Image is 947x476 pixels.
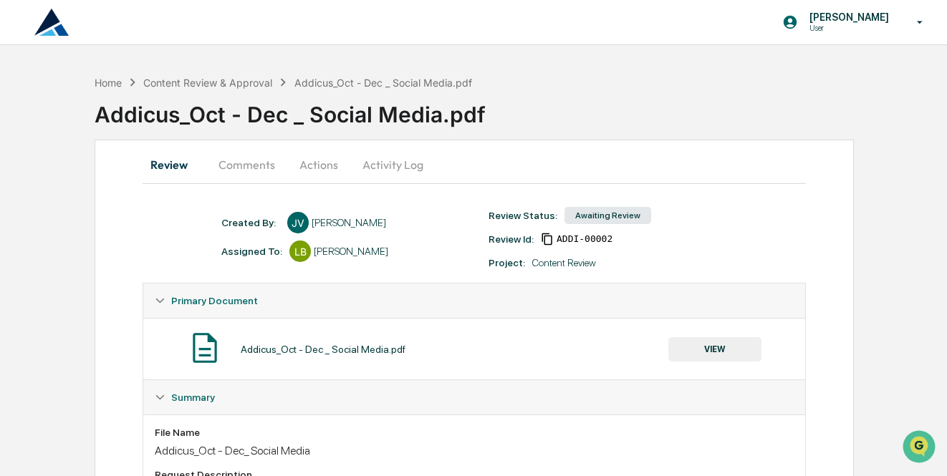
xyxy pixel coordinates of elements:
[244,114,261,131] button: Start new chat
[34,9,69,36] img: logo
[95,77,122,89] div: Home
[314,246,388,257] div: [PERSON_NAME]
[241,344,405,355] div: Addicus_Oct - Dec _ Social Media.pdf
[564,207,651,224] div: Awaiting Review
[143,147,207,182] button: Review
[155,427,793,438] div: File Name
[294,77,472,89] div: Addicus_Oct - Dec _ Social Media.pdf
[101,242,173,253] a: Powered byPylon
[143,147,805,182] div: secondary tabs example
[49,124,181,135] div: We're available if you need us!
[312,217,386,228] div: [PERSON_NAME]
[557,233,612,245] span: 744e7310-27c8-47f6-821a-238c6944770d
[14,30,261,53] p: How can we help?
[29,180,92,195] span: Preclearance
[187,330,223,366] img: Document Icon
[171,392,215,403] span: Summary
[489,233,534,245] div: Review Id:
[668,337,761,361] button: VIEW
[9,202,96,228] a: 🔎Data Lookup
[171,295,258,306] span: Primary Document
[14,182,26,193] div: 🖐️
[155,444,793,457] div: Addicus_Oct - Dec_ Social Media
[289,241,311,262] div: LB
[29,208,90,222] span: Data Lookup
[118,180,178,195] span: Attestations
[489,210,557,221] div: Review Status:
[98,175,183,200] a: 🗄️Attestations
[14,110,40,135] img: 1746055101610-c473b297-6a78-478c-a979-82029cc54cd1
[95,90,947,127] div: Addicus_Oct - Dec _ Social Media.pdf
[143,283,804,318] div: Primary Document
[489,257,525,268] div: Project:
[143,77,272,89] div: Content Review & Approval
[532,257,596,268] div: Content Review
[287,212,309,233] div: JV
[221,246,282,257] div: Assigned To:
[143,380,804,414] div: Summary
[9,175,98,200] a: 🖐️Preclearance
[49,110,235,124] div: Start new chat
[287,147,351,182] button: Actions
[798,23,896,33] p: User
[14,209,26,220] div: 🔎
[221,217,280,228] div: Created By: ‎ ‎
[143,318,804,379] div: Primary Document
[798,11,896,23] p: [PERSON_NAME]
[207,147,287,182] button: Comments
[901,429,940,467] iframe: Open customer support
[143,243,173,253] span: Pylon
[351,147,435,182] button: Activity Log
[104,182,115,193] div: 🗄️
